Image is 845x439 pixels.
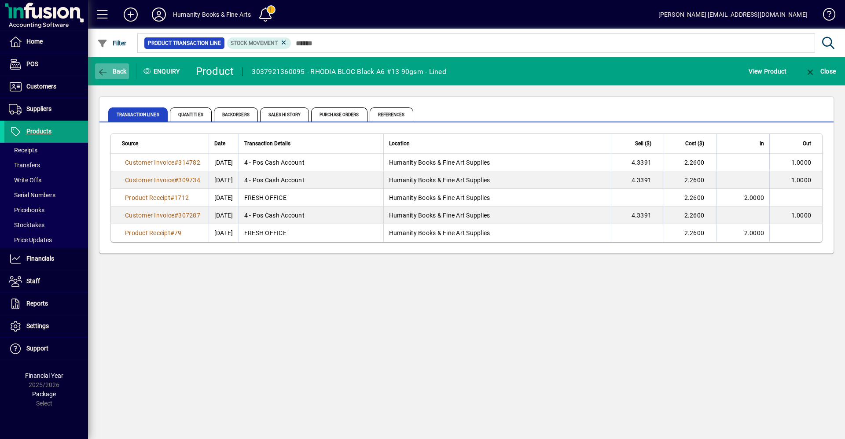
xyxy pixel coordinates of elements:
div: Date [214,139,233,148]
span: Receipts [9,147,37,154]
span: # [174,212,178,219]
div: Location [389,139,606,148]
div: Enquiry [136,64,189,78]
a: Product Receipt#1712 [122,193,192,203]
button: Filter [95,35,129,51]
span: 309734 [178,177,200,184]
span: 1712 [174,194,189,201]
div: Humanity Books & Fine Arts [173,7,251,22]
a: Suppliers [4,98,88,120]
td: [DATE] [209,171,239,189]
span: # [174,159,178,166]
td: 4 - Pos Cash Account [239,207,383,224]
span: Purchase Orders [311,107,367,122]
span: # [170,229,174,236]
a: Knowledge Base [816,2,834,30]
span: Quantities [170,107,212,122]
span: POS [26,60,38,67]
td: FRESH OFFICE [239,224,383,242]
a: Transfers [4,158,88,173]
span: 1.0000 [791,177,812,184]
span: View Product [749,64,786,78]
span: Source [122,139,138,148]
td: [DATE] [209,189,239,207]
span: Customer Invoice [125,159,174,166]
td: 2.2600 [664,171,716,189]
span: References [370,107,413,122]
span: # [170,194,174,201]
a: Customers [4,76,88,98]
span: Reports [26,300,48,307]
td: 2.2600 [664,154,716,171]
div: Sell ($) [617,139,659,148]
span: 314782 [178,159,200,166]
span: Transaction Lines [108,107,168,122]
a: POS [4,53,88,75]
span: Sales History [260,107,309,122]
span: Package [32,391,56,398]
span: Backorders [214,107,258,122]
app-page-header-button: Close enquiry [796,63,845,79]
span: 79 [174,229,182,236]
span: Filter [97,40,127,47]
td: [DATE] [209,154,239,171]
a: Write Offs [4,173,88,188]
td: [DATE] [209,224,239,242]
span: Serial Numbers [9,192,55,199]
span: Financial Year [25,372,63,379]
button: Add [117,7,145,22]
span: Stock movement [231,40,278,46]
span: Customers [26,83,56,90]
span: Financials [26,255,54,262]
td: [DATE] [209,207,239,224]
span: Humanity Books & Fine Art Supplies [389,212,490,219]
span: 307287 [178,212,200,219]
a: Serial Numbers [4,188,88,203]
span: Product Receipt [125,194,170,201]
td: 2.2600 [664,207,716,224]
a: Receipts [4,143,88,158]
div: 3037921360095 - RHODIA BLOC Black A6 #13 90gsm - Lined [252,65,446,79]
a: Stocktakes [4,218,88,232]
td: 4.3391 [611,207,664,224]
span: Product Receipt [125,229,170,236]
a: Customer Invoice#314782 [122,158,203,167]
span: Close [805,68,836,75]
button: View Product [746,63,789,79]
div: Cost ($) [669,139,712,148]
span: Product Transaction Line [148,39,221,48]
span: Transfers [9,162,40,169]
span: Cost ($) [685,139,704,148]
a: Settings [4,315,88,337]
span: Out [803,139,811,148]
span: Sell ($) [635,139,651,148]
td: FRESH OFFICE [239,189,383,207]
span: Staff [26,277,40,284]
span: Pricebooks [9,207,44,214]
div: Product [196,64,234,78]
span: 1.0000 [791,159,812,166]
span: Suppliers [26,105,51,112]
a: Customer Invoice#309734 [122,175,203,185]
a: Financials [4,248,88,270]
span: Date [214,139,225,148]
span: Write Offs [9,177,41,184]
button: Close [803,63,838,79]
span: Humanity Books & Fine Art Supplies [389,194,490,201]
app-page-header-button: Back [88,63,136,79]
a: Product Receipt#79 [122,228,185,238]
a: Customer Invoice#307287 [122,210,203,220]
span: Humanity Books & Fine Art Supplies [389,159,490,166]
div: [PERSON_NAME] [EMAIL_ADDRESS][DOMAIN_NAME] [658,7,808,22]
span: 2.0000 [744,194,764,201]
span: Settings [26,322,49,329]
a: Home [4,31,88,53]
span: In [760,139,764,148]
span: 2.0000 [744,229,764,236]
a: Pricebooks [4,203,88,218]
span: Location [389,139,410,148]
td: 4.3391 [611,171,664,189]
td: 4 - Pos Cash Account [239,171,383,189]
a: Support [4,338,88,360]
div: Source [122,139,203,148]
